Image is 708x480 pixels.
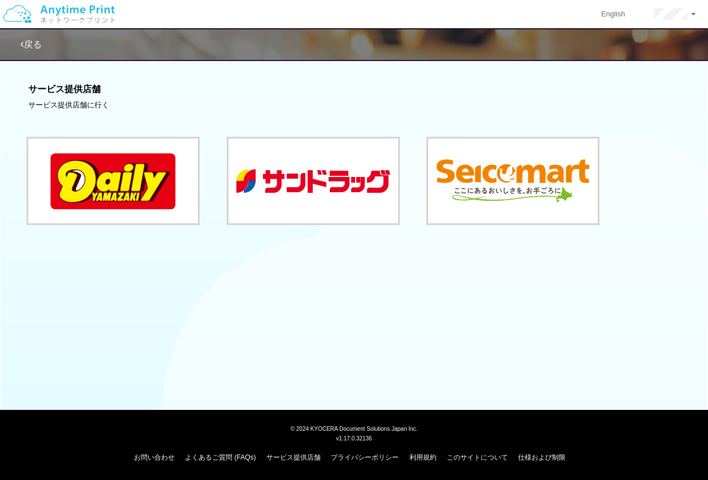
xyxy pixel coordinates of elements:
a: サービス提供店舗 [266,453,321,461]
a: 戻る [20,40,42,49]
span: © 2024 KYOCERA Document Solutions Japan Inc. [291,425,418,432]
h3: サービス提供店舗 [28,84,680,94]
a: 利用規約 [409,453,437,461]
a: このサイトについて [447,453,508,461]
a: プライバシーポリシー [331,453,399,461]
div: サービス提供店舗に行く [28,100,680,111]
span: v1.17.0.32136 [336,435,372,442]
a: 仕様および制限 [518,453,565,461]
a: お問い合わせ [134,453,175,461]
a: よくあるご質問 (FAQs) [185,453,256,461]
